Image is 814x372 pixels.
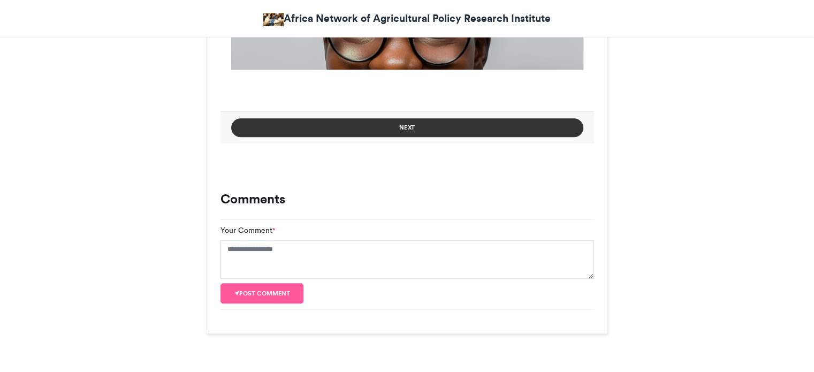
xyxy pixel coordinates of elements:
[263,11,551,26] a: Africa Network of Agricultural Policy Research Institute
[220,225,275,236] label: Your Comment
[231,118,583,137] button: Next
[220,283,304,303] button: Post comment
[263,13,284,26] img: Africa Network of Agricultural Policy Research Institute
[220,193,594,206] h3: Comments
